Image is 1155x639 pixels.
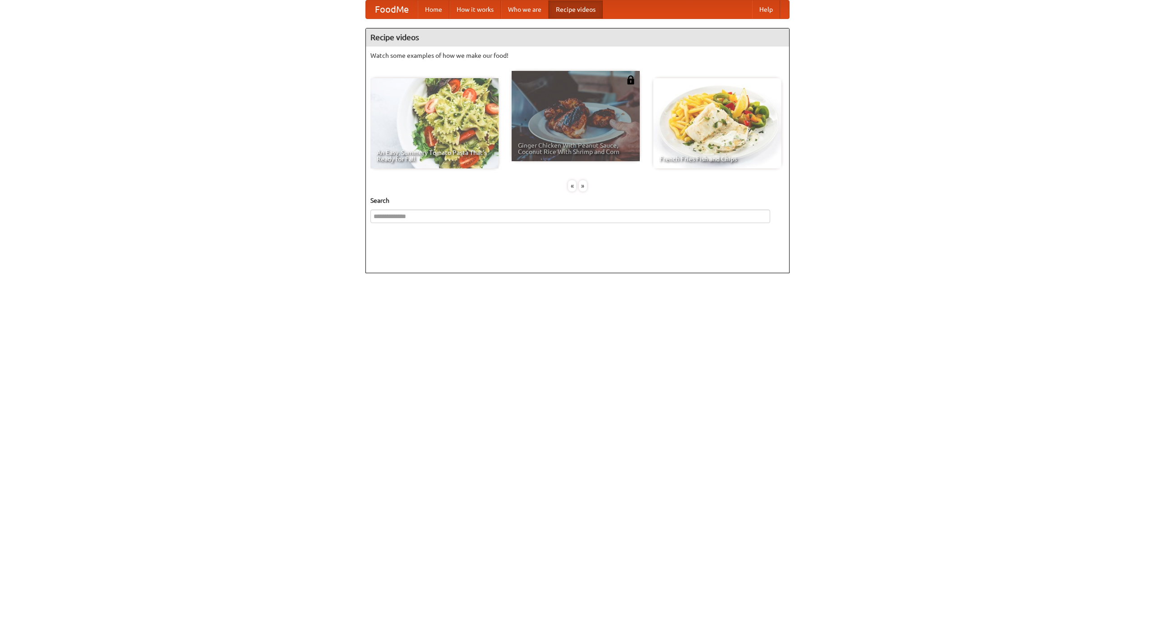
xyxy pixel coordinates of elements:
[501,0,549,19] a: Who we are
[549,0,603,19] a: Recipe videos
[377,149,492,162] span: An Easy, Summery Tomato Pasta That's Ready for Fall
[579,180,587,191] div: »
[370,196,785,205] h5: Search
[370,51,785,60] p: Watch some examples of how we make our food!
[626,75,635,84] img: 483408.png
[660,156,775,162] span: French Fries Fish and Chips
[366,28,789,47] h4: Recipe videos
[568,180,576,191] div: «
[653,78,781,168] a: French Fries Fish and Chips
[752,0,780,19] a: Help
[449,0,501,19] a: How it works
[370,78,499,168] a: An Easy, Summery Tomato Pasta That's Ready for Fall
[366,0,418,19] a: FoodMe
[418,0,449,19] a: Home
